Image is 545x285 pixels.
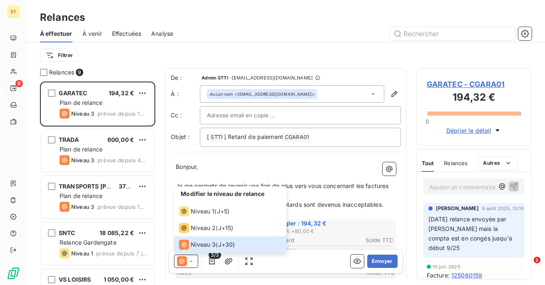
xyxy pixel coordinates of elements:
[218,224,234,232] span: J+15 )
[534,257,540,263] span: 2
[207,133,209,140] span: [
[436,205,479,212] span: [PERSON_NAME]
[209,251,221,259] span: 3/3
[97,203,147,210] span: prévue depuis 10 jours
[444,160,468,166] span: Relances
[176,182,390,199] span: Je me permets de revenir une fois de plus vers vous concernant les factures en retard de paiement.
[15,80,23,87] span: 9
[209,91,233,97] em: Aucun nom
[60,99,102,106] span: Plan de relance
[7,267,20,280] img: Logo LeanPay
[179,240,235,250] div: (
[40,30,72,38] span: À effectuer
[71,110,94,117] span: Niveau 3
[96,250,147,257] span: prévue depuis 7 jours
[59,229,75,236] span: SNTC
[390,27,515,40] input: Rechercher
[40,10,85,25] h3: Relances
[367,255,398,268] button: Envoyer
[426,118,429,125] span: 0
[59,89,87,97] span: GARATEC
[179,206,229,216] div: (
[217,207,230,216] span: J+5 )
[151,30,173,38] span: Analyse
[202,75,228,80] span: Admin STTI
[71,203,94,210] span: Niveau 3
[322,248,394,257] td: 36,00 €
[179,223,233,233] div: (
[478,156,518,170] button: Autres
[181,190,264,197] span: Modifier le niveau de relance
[82,30,102,38] span: À venir
[218,240,235,249] span: J+30 )
[71,157,94,164] span: Niveau 3
[171,111,200,119] label: Cc :
[446,126,492,135] span: Déplier le détail
[40,82,155,285] div: grid
[451,271,482,280] span: 125060159
[191,224,216,232] span: Niveau 2
[71,250,93,257] span: Niveau 1
[107,136,134,143] span: 600,00 €
[230,75,313,80] span: - [EMAIL_ADDRESS][DOMAIN_NAME]
[59,136,79,143] span: TRADA
[100,229,134,236] span: 18 085,22 €
[7,5,20,18] div: ST
[427,90,521,107] h3: 194,32 €
[112,30,142,38] span: Effectuées
[109,89,134,97] span: 194,32 €
[60,146,102,153] span: Plan de relance
[209,91,315,97] div: <[EMAIL_ADDRESS][DOMAIN_NAME]>
[191,207,214,216] span: Niveau 1
[322,236,394,245] th: Solde TTC
[207,109,296,121] input: Adresse email en copie ...
[59,183,150,190] span: TRANSPORTS [PERSON_NAME]
[40,49,78,62] button: Filtrer
[49,68,74,77] span: Relances
[119,183,145,190] span: 378,00 €
[433,264,460,269] span: 15 juil. 2025
[422,160,434,166] span: Tout
[444,126,504,135] button: Déplier le détail
[171,133,189,140] span: Objet :
[517,257,537,277] iframe: Intercom live chat
[60,239,117,246] span: Relance Gardengate
[97,110,147,117] span: prévue depuis 125 jours
[284,133,310,142] span: CGARA01
[191,240,216,249] span: Niveau 3
[427,271,450,280] span: Facture :
[171,90,200,98] label: À :
[7,82,20,95] a: 9
[97,157,147,164] span: prévue depuis 48 jours
[427,79,521,90] span: GARATEC - CGARA01
[104,276,134,283] span: 1 050,00 €
[59,276,91,283] span: VS LOISIRS
[428,216,514,251] span: [DATE] relance envoyée par [PERSON_NAME] mais la compta est en congés jusqu'à début 9/25
[224,133,283,140] span: ] Retard de paiement
[209,133,224,142] span: STTI
[482,206,524,211] span: 6 août 2025, 13:10
[176,163,198,170] span: Bonjour,
[171,74,200,82] span: De :
[60,192,102,199] span: Plan de relance
[76,69,83,76] span: 9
